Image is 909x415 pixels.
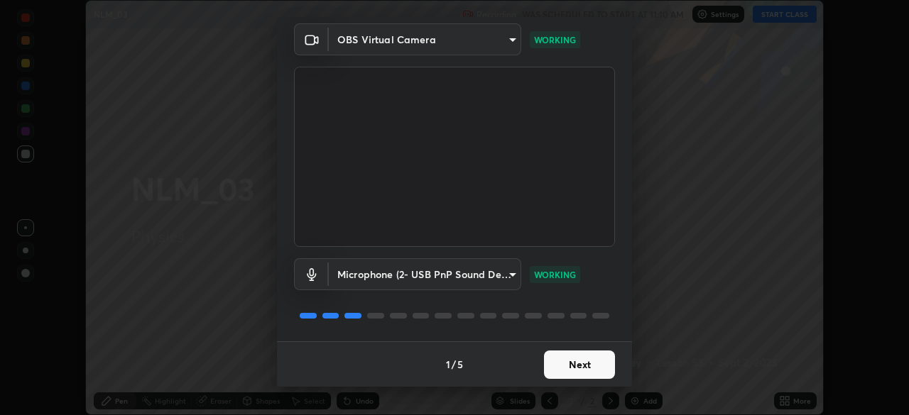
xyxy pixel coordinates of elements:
div: OBS Virtual Camera [329,23,521,55]
h4: 5 [457,357,463,372]
h4: 1 [446,357,450,372]
button: Next [544,350,615,379]
p: WORKING [534,33,576,46]
p: WORKING [534,268,576,281]
div: OBS Virtual Camera [329,258,521,290]
h4: / [452,357,456,372]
